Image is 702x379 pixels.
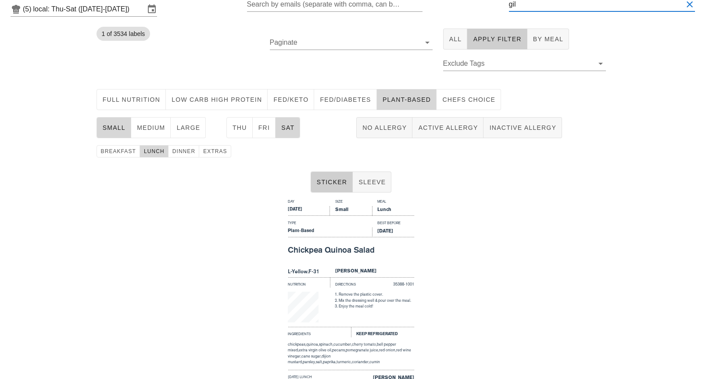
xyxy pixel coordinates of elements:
[288,199,330,206] div: Day
[232,124,247,131] span: Thu
[379,348,396,352] span: red onion,
[316,360,323,364] span: salt,
[172,148,196,154] span: dinner
[288,348,411,358] span: red wine vinegar,
[131,117,171,138] button: medium
[353,172,391,193] button: Sleeve
[372,206,414,216] div: Lunch
[418,124,478,131] span: Active Allergy
[319,342,333,347] span: spinach,
[166,89,268,110] button: Low Carb High Protein
[100,148,136,154] span: breakfast
[484,117,562,138] button: Inactive Allergy
[102,96,161,103] span: Full Nutrition
[330,206,372,216] div: Small
[268,89,314,110] button: Fed/keto
[369,360,380,364] span: cumin
[301,354,322,358] span: cane sugar,
[358,179,386,186] span: Sleeve
[171,96,262,103] span: Low Carb High Protein
[253,117,276,138] button: Fri
[351,327,414,337] div: Keep Refrigerated
[339,304,414,310] li: Enjoy the meal cold!
[176,124,200,131] span: large
[362,124,407,131] span: No Allergy
[258,124,270,131] span: Fri
[319,96,371,103] span: Fed/diabetes
[136,124,165,131] span: medium
[356,117,412,138] button: No Allergy
[346,348,379,352] span: pomegranate juice,
[533,36,563,43] span: By Meal
[372,199,414,206] div: Meal
[449,36,462,43] span: All
[288,342,306,347] span: chickpeas,
[332,348,346,352] span: pecans,
[270,36,433,50] div: Paginate
[226,117,253,138] button: Thu
[97,145,140,157] button: breakfast
[102,124,125,131] span: small
[443,29,468,50] button: All
[311,172,353,193] button: Sticker
[140,145,168,157] button: lunch
[97,117,131,138] button: small
[281,124,294,131] span: Sat
[443,57,606,71] div: Exclude Tags
[333,342,352,347] span: cucumber,
[143,148,165,154] span: lunch
[23,5,33,14] div: (5)
[276,117,300,138] button: Sat
[314,89,376,110] button: Fed/diabetes
[303,360,316,364] span: parsley,
[171,117,206,138] button: large
[288,268,330,277] div: L-Yellow.F-31
[372,228,414,237] div: [DATE]
[527,29,569,50] button: By Meal
[442,96,495,103] span: chefs choice
[288,228,372,237] div: Plant-Based
[352,360,369,364] span: coriander,
[102,27,145,41] span: 1 of 3534 labels
[316,179,347,186] span: Sticker
[372,220,414,228] div: Best Before
[339,298,414,304] li: Mix the dressing well & pour over the meal.
[382,96,431,103] span: Plant-Based
[168,145,200,157] button: dinner
[377,89,437,110] button: Plant-Based
[473,36,521,43] span: Apply Filter
[288,277,330,288] div: Nutrition
[323,360,337,364] span: paprika,
[203,148,227,154] span: extras
[288,327,351,337] div: Ingredients
[489,124,556,131] span: Inactive Allergy
[339,292,414,298] li: Remove the plastic cover.
[288,241,414,259] div: Chickpea Quinoa Salad
[288,220,372,228] div: Type
[412,117,484,138] button: Active Allergy
[299,348,332,352] span: extra virgin olive oil,
[330,277,372,288] div: Directions
[393,282,414,286] span: 35388-1001
[273,96,308,103] span: Fed/keto
[199,145,231,157] button: extras
[352,342,377,347] span: cherry tomato,
[306,342,319,347] span: quinoa,
[437,89,501,110] button: chefs choice
[288,206,330,216] div: [DATE]
[467,29,527,50] button: Apply Filter
[337,360,352,364] span: turmeric,
[330,199,372,206] div: Size
[330,268,414,277] div: [PERSON_NAME]
[97,89,166,110] button: Full Nutrition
